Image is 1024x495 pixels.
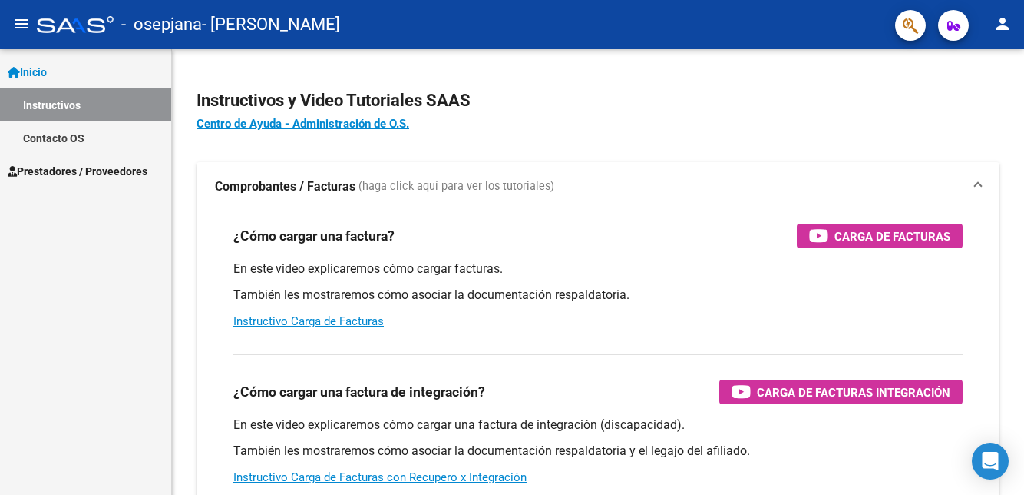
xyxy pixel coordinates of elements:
[121,8,202,42] span: - osepjana
[202,8,340,42] span: - [PERSON_NAME]
[8,163,147,180] span: Prestadores / Proveedores
[233,417,963,434] p: En este video explicaremos cómo cargar una factura de integración (discapacidad).
[12,15,31,33] mat-icon: menu
[197,86,999,115] h2: Instructivos y Video Tutoriales SAAS
[197,162,999,211] mat-expansion-panel-header: Comprobantes / Facturas (haga click aquí para ver los tutoriales)
[972,443,1009,480] div: Open Intercom Messenger
[233,261,963,277] p: En este video explicaremos cómo cargar facturas.
[797,224,963,248] button: Carga de Facturas
[233,381,485,403] h3: ¿Cómo cargar una factura de integración?
[834,227,950,246] span: Carga de Facturas
[993,15,1012,33] mat-icon: person
[197,117,409,131] a: Centro de Ayuda - Administración de O.S.
[757,383,950,402] span: Carga de Facturas Integración
[233,225,395,247] h3: ¿Cómo cargar una factura?
[215,178,355,195] strong: Comprobantes / Facturas
[8,64,47,81] span: Inicio
[719,380,963,404] button: Carga de Facturas Integración
[358,178,554,195] span: (haga click aquí para ver los tutoriales)
[233,314,384,328] a: Instructivo Carga de Facturas
[233,470,527,484] a: Instructivo Carga de Facturas con Recupero x Integración
[233,443,963,460] p: También les mostraremos cómo asociar la documentación respaldatoria y el legajo del afiliado.
[233,287,963,304] p: También les mostraremos cómo asociar la documentación respaldatoria.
